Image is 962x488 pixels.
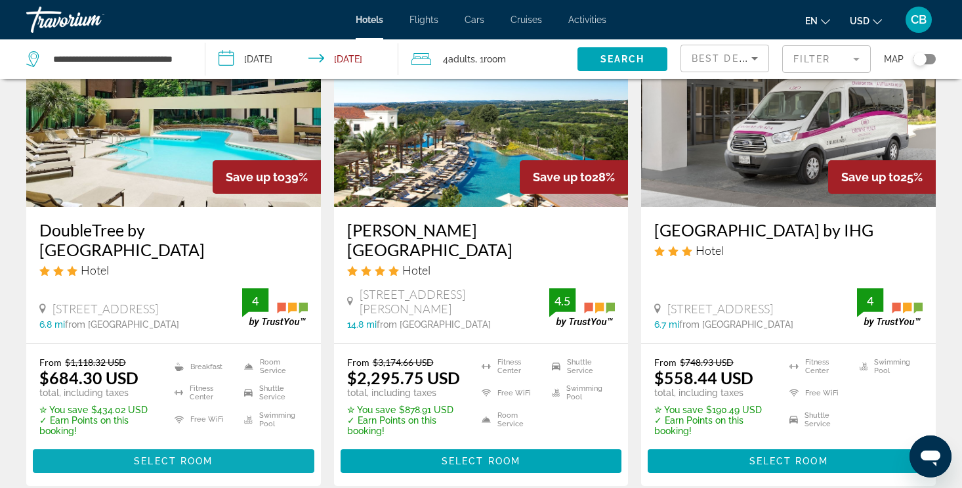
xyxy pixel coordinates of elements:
[39,319,65,330] span: 6.8 mi
[347,368,460,388] ins: $2,295.75 USD
[39,368,138,388] ins: $684.30 USD
[841,170,900,184] span: Save up to
[134,456,213,466] span: Select Room
[213,160,321,194] div: 39%
[39,388,158,398] p: total, including taxes
[654,357,677,368] span: From
[749,456,828,466] span: Select Room
[347,319,377,330] span: 14.8 mi
[549,293,575,309] div: 4.5
[545,357,615,376] li: Shuttle Service
[648,449,929,473] button: Select Room
[398,39,577,79] button: Travelers: 4 adults, 0 children
[475,50,506,68] span: , 1
[850,11,882,30] button: Change currency
[902,6,936,33] button: User Menu
[911,13,927,26] span: CB
[857,288,923,327] img: trustyou-badge.svg
[39,405,88,415] span: ✮ You save
[238,357,307,376] li: Room Service
[783,383,852,403] li: Free WiFi
[692,51,758,66] mat-select: Sort by
[696,243,724,257] span: Hotel
[52,301,158,316] span: [STREET_ADDRESS]
[654,220,923,240] a: [GEOGRAPHIC_DATA] by IHG
[857,293,883,309] div: 4
[33,452,314,466] a: Select Room
[465,14,484,25] a: Cars
[81,263,109,277] span: Hotel
[654,405,703,415] span: ✮ You save
[805,16,818,26] span: en
[884,50,904,68] span: Map
[782,45,871,74] button: Filter
[904,53,936,65] button: Toggle map
[402,263,430,277] span: Hotel
[442,456,520,466] span: Select Room
[39,220,308,259] a: DoubleTree by [GEOGRAPHIC_DATA]
[654,388,773,398] p: total, including taxes
[238,410,307,430] li: Swimming Pool
[648,452,929,466] a: Select Room
[347,405,396,415] span: ✮ You save
[692,53,760,64] span: Best Deals
[168,410,238,430] li: Free WiFi
[341,449,622,473] button: Select Room
[783,410,852,430] li: Shuttle Service
[39,405,158,415] p: $434.02 USD
[850,16,869,26] span: USD
[65,319,179,330] span: from [GEOGRAPHIC_DATA]
[347,357,369,368] span: From
[347,220,616,259] a: [PERSON_NAME][GEOGRAPHIC_DATA]
[853,357,923,376] li: Swimming Pool
[533,170,592,184] span: Save up to
[783,357,852,376] li: Fitness Center
[448,54,475,64] span: Adults
[568,14,606,25] a: Activities
[39,357,62,368] span: From
[242,293,268,309] div: 4
[828,160,936,194] div: 25%
[679,319,793,330] span: from [GEOGRAPHIC_DATA]
[347,263,616,277] div: 4 star Hotel
[39,263,308,277] div: 3 star Hotel
[654,368,753,388] ins: $558.44 USD
[443,50,475,68] span: 4
[347,415,466,436] p: ✓ Earn Points on this booking!
[654,415,773,436] p: ✓ Earn Points on this booking!
[549,288,615,327] img: trustyou-badge.svg
[475,357,545,376] li: Fitness Center
[356,14,383,25] a: Hotels
[26,3,157,37] a: Travorium
[409,14,438,25] a: Flights
[205,39,398,79] button: Check-in date: Dec 22, 2025 Check-out date: Dec 29, 2025
[805,11,830,30] button: Change language
[377,319,491,330] span: from [GEOGRAPHIC_DATA]
[226,170,285,184] span: Save up to
[654,243,923,257] div: 3 star Hotel
[238,383,307,403] li: Shuttle Service
[545,383,615,403] li: Swimming Pool
[33,449,314,473] button: Select Room
[475,383,545,403] li: Free WiFi
[360,287,549,316] span: [STREET_ADDRESS][PERSON_NAME]
[654,319,679,330] span: 6.7 mi
[168,357,238,376] li: Breakfast
[65,357,126,368] del: $1,118.32 USD
[242,288,308,327] img: trustyou-badge.svg
[168,383,238,403] li: Fitness Center
[667,301,773,316] span: [STREET_ADDRESS]
[511,14,542,25] a: Cruises
[520,160,628,194] div: 28%
[910,435,952,477] iframe: Button to launch messaging window
[600,54,645,64] span: Search
[341,452,622,466] a: Select Room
